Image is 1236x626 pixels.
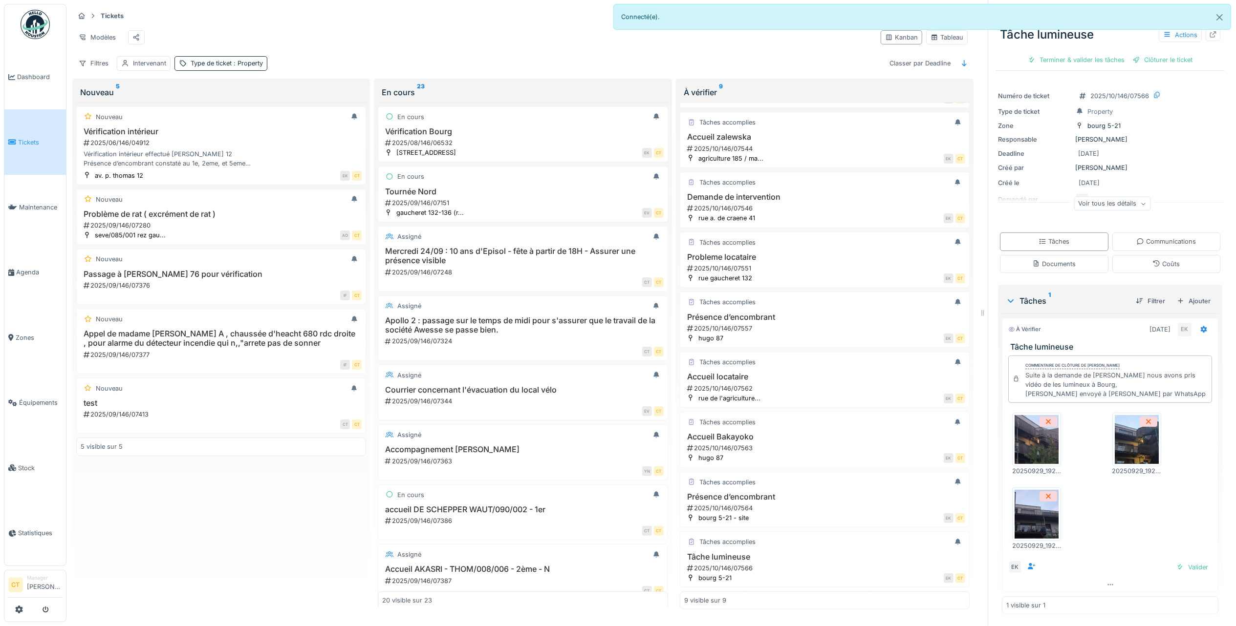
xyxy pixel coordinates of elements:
div: CT [654,347,664,356]
div: 2025/10/146/07566 [1090,91,1149,101]
div: 2025/09/146/07151 [384,198,663,208]
div: Tableau [931,33,963,42]
span: : Property [232,60,263,67]
div: CT [642,586,652,596]
h3: Tâche lumineuse [684,552,965,562]
div: CT [654,148,664,158]
div: Documents [1032,259,1076,269]
div: Filtrer [1132,294,1169,308]
h3: test [81,398,362,408]
div: Tâches [1039,237,1069,246]
div: Tâches accomplies [699,297,756,307]
div: Tâches accomplies [699,357,756,367]
h3: Appel de madame [PERSON_NAME] A , chaussée d'heacht 680 rdc droite , pour alarme du détecteur inc... [81,329,362,348]
span: Maintenance [19,203,62,212]
div: [DATE] [1078,149,1099,158]
div: [DATE] [1149,325,1171,334]
div: 2025/09/146/07386 [384,516,663,525]
div: Intervenant [133,59,166,68]
div: bourg 5-21 [698,573,732,583]
div: 2025/10/146/07557 [686,324,965,333]
div: Tâches accomplies [699,118,756,127]
div: CT [654,277,664,287]
div: Zone [998,121,1071,130]
div: IF [340,360,350,370]
sup: 23 [417,86,425,98]
div: Numéro de ticket [998,91,1071,101]
sup: 1 [1048,295,1051,307]
div: 2025/09/146/07324 [384,336,663,346]
div: agriculture 185 / ma... [698,154,763,163]
div: 1 visible sur 1 [1006,601,1045,610]
div: Ajouter [1173,294,1214,308]
div: En cours [382,86,664,98]
h3: Passage à [PERSON_NAME] 76 pour vérification [81,270,362,279]
div: Connecté(e). [613,4,1232,30]
div: rue gaucheret 132 [698,273,752,283]
strong: Tickets [97,11,128,21]
div: CT [654,406,664,416]
div: En cours [397,172,424,181]
div: AO [340,230,350,240]
div: EK [944,453,954,463]
div: Valider [1172,561,1212,574]
a: Statistiques [4,501,66,565]
div: Suite à la demande de [PERSON_NAME] nous avons pris vidéo de les lumineux à Bourg, [PERSON_NAME] ... [1025,371,1208,399]
div: Tâche lumineuse [996,22,1224,47]
div: CT [955,154,965,164]
h3: accueil DE SCHEPPER WAUT/090/002 - 1er [382,505,663,514]
span: Stock [18,463,62,473]
div: EK [944,334,954,343]
div: 20250929_192038.jpg [1012,466,1061,476]
div: EK [642,148,652,158]
div: CT [955,394,965,403]
div: Commentaire de clôture de [PERSON_NAME] [1025,362,1120,369]
div: Terminer & valider les tâches [1024,53,1128,66]
div: Créé le [998,178,1071,188]
a: Tickets [4,109,66,174]
div: Coûts [1152,259,1180,269]
div: Deadline [998,149,1071,158]
div: À vérifier [684,86,966,98]
h3: Probleme locataire [684,252,965,262]
div: EK [944,213,954,223]
div: Clôturer le ticket [1128,53,1196,66]
sup: 9 [719,86,723,98]
div: Manager [27,574,62,582]
div: Assigné [397,430,421,439]
h3: Accueil zalewska [684,132,965,142]
div: Type de ticket [191,59,263,68]
div: EK [944,573,954,583]
div: EV [642,208,652,218]
div: Modèles [74,30,120,44]
div: Filtres [74,56,113,70]
h3: Problème de rat ( excrément de rat ) [81,209,362,219]
a: Zones [4,305,66,370]
a: Équipements [4,370,66,435]
a: Stock [4,435,66,500]
div: 2025/09/146/07387 [384,576,663,585]
div: CT [654,208,664,218]
div: EK [944,394,954,403]
div: EK [1178,323,1192,336]
h3: Tournée Nord [382,187,663,196]
div: bourg 5-21 [1087,121,1121,130]
div: YN [642,466,652,476]
div: 2025/10/146/07563 [686,443,965,453]
div: EK [944,513,954,523]
h3: Accueil Bakayoko [684,432,965,441]
div: EK [340,171,350,181]
div: Actions [1159,28,1202,42]
h3: Accueil AKASRI - THOM/008/006 - 2ème - N [382,564,663,574]
img: wr0fa0x2kkb5n1kzmtx8i5d6fytd [1115,415,1159,464]
div: EK [1008,560,1022,574]
h3: Présence d’encombrant [684,313,965,322]
div: Nouveau [96,112,123,122]
h3: Accueil locataire [684,372,965,381]
img: mhx7ngnwt10zlvtfzomjbeaxy4ez [1015,415,1059,464]
div: Responsable [998,135,1071,144]
img: ch7o8kp7gwek7etu6ui5devr1za9 [1015,490,1059,539]
img: Badge_color-CXgf-gQk.svg [21,10,50,39]
div: CT [955,334,965,343]
div: 2025/08/146/06532 [384,138,663,147]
